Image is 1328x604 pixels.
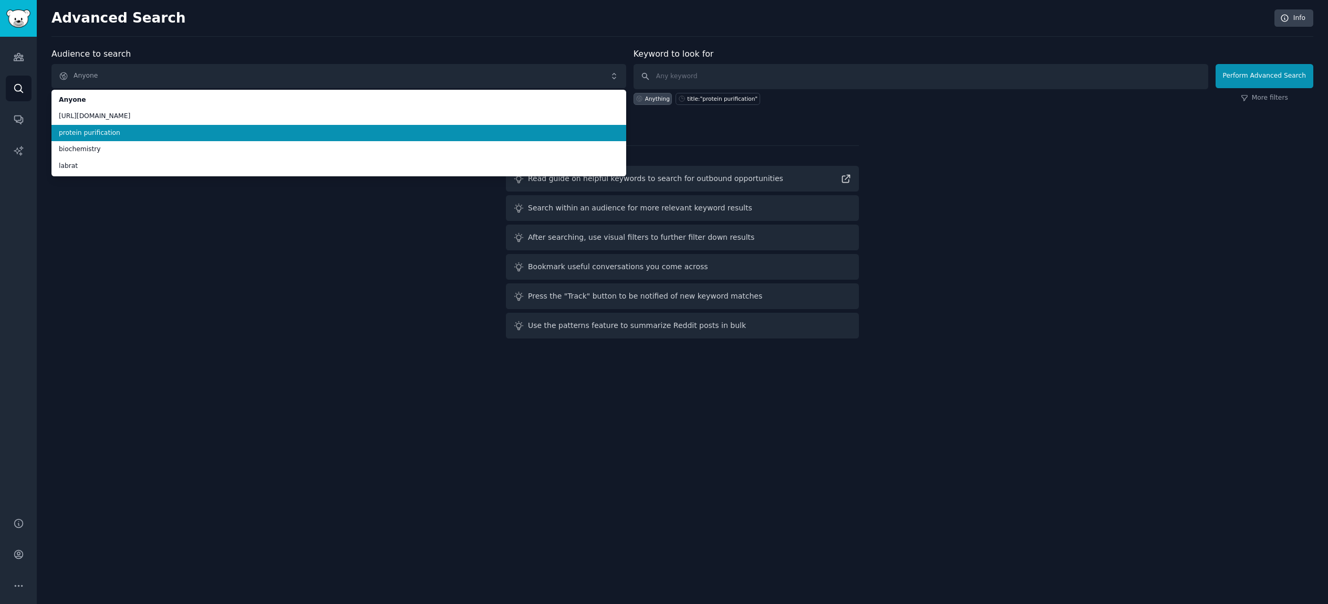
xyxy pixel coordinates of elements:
div: Anything [645,95,670,102]
img: GummySearch logo [6,9,30,28]
div: Press the "Track" button to be notified of new keyword matches [528,291,762,302]
span: [URL][DOMAIN_NAME] [59,112,619,121]
div: Search within an audience for more relevant keyword results [528,203,752,214]
span: biochemistry [59,145,619,154]
button: Anyone [51,64,626,88]
span: Anyone [59,96,619,105]
div: Use the patterns feature to summarize Reddit posts in bulk [528,320,746,331]
ul: Anyone [51,90,626,176]
label: Keyword to look for [634,49,714,59]
input: Any keyword [634,64,1208,89]
label: Audience to search [51,49,131,59]
span: protein purification [59,129,619,138]
div: Bookmark useful conversations you come across [528,261,708,272]
div: Read guide on helpful keywords to search for outbound opportunities [528,173,783,184]
button: Perform Advanced Search [1216,64,1313,88]
a: More filters [1241,93,1288,103]
div: After searching, use visual filters to further filter down results [528,232,754,243]
a: Info [1274,9,1313,27]
span: labrat [59,162,619,171]
div: title:"protein purification" [687,95,758,102]
h2: Advanced Search [51,10,1269,27]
